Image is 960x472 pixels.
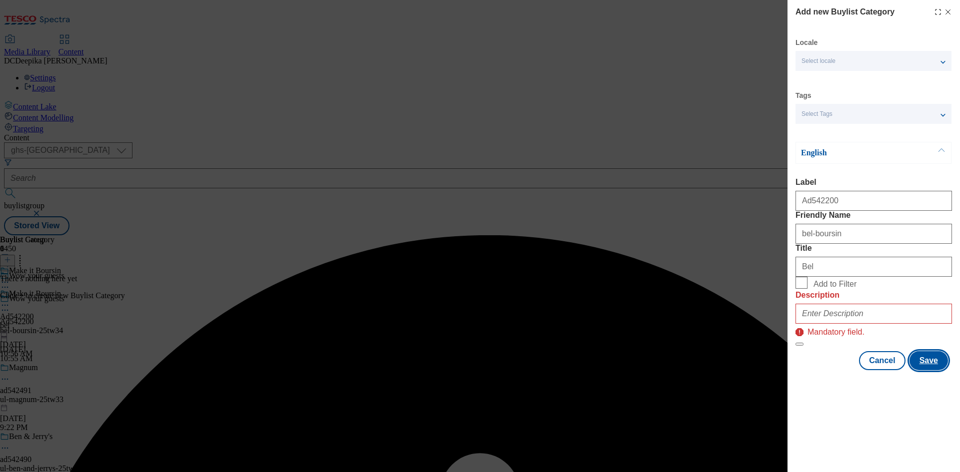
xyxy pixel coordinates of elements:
p: English [801,148,906,158]
label: Locale [795,40,817,45]
label: Title [795,244,952,253]
label: Tags [795,93,811,98]
button: Save [909,351,948,370]
h4: Add new Buylist Category [795,6,894,18]
p: Mandatory field. [807,323,864,337]
button: Select locale [795,51,951,71]
input: Enter Friendly Name [795,224,952,244]
span: Select Tags [801,110,832,118]
button: Cancel [859,351,905,370]
input: Enter Label [795,191,952,211]
label: Description [795,291,952,300]
label: Label [795,178,952,187]
span: Select locale [801,57,835,65]
label: Friendly Name [795,211,952,220]
span: Add to Filter [813,280,856,289]
button: Select Tags [795,104,951,124]
input: Enter Title [795,257,952,277]
input: Enter Description [795,304,952,324]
